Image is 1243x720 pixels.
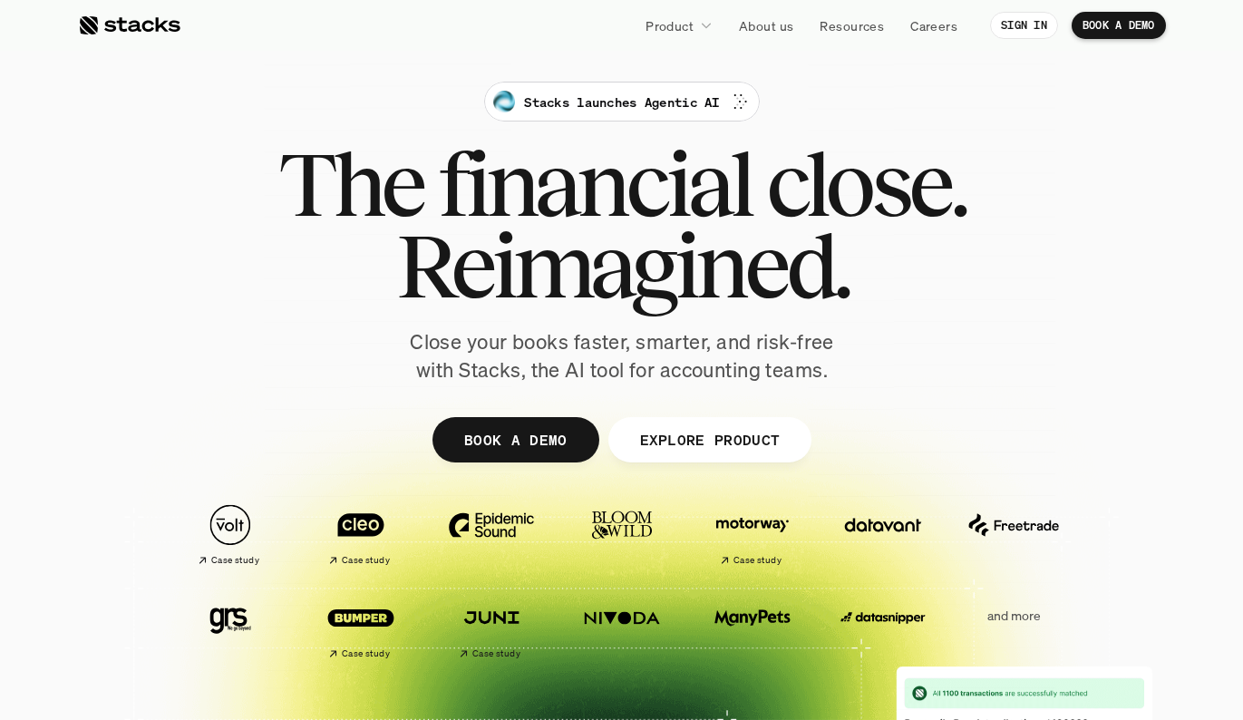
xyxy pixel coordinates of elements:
p: Stacks launches Agentic AI [524,92,719,112]
h2: Case study [211,555,259,566]
p: SIGN IN [1001,19,1047,32]
p: Careers [910,16,957,35]
span: Reimagined. [395,225,848,306]
a: Case study [305,588,417,666]
p: Close your books faster, smarter, and risk-free with Stacks, the AI tool for accounting teams. [395,328,849,384]
a: Careers [899,9,968,42]
p: EXPLORE PRODUCT [639,426,780,452]
p: Product [646,16,694,35]
h2: Case study [733,555,782,566]
p: and more [957,608,1070,624]
a: Case study [305,495,417,574]
span: financial [438,143,751,225]
a: Case study [696,495,809,574]
span: close. [766,143,966,225]
a: Case study [174,495,286,574]
p: Resources [820,16,884,35]
a: Resources [809,9,895,42]
p: BOOK A DEMO [463,426,567,452]
a: BOOK A DEMO [432,417,598,462]
a: Stacks launches Agentic AI [484,82,759,122]
a: BOOK A DEMO [1072,12,1166,39]
a: EXPLORE PRODUCT [607,417,811,462]
p: About us [739,16,793,35]
h2: Case study [342,648,390,659]
h2: Case study [472,648,520,659]
a: About us [728,9,804,42]
p: BOOK A DEMO [1083,19,1155,32]
a: SIGN IN [990,12,1058,39]
h2: Case study [342,555,390,566]
a: Case study [435,588,548,666]
span: The [278,143,422,225]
